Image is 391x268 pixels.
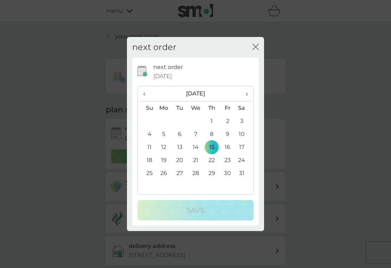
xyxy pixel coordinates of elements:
[220,154,236,167] td: 23
[220,141,236,154] td: 16
[138,154,156,167] td: 18
[188,141,204,154] td: 14
[236,114,253,127] td: 3
[220,101,236,115] th: Fr
[143,86,150,101] span: ‹
[156,141,172,154] td: 12
[241,86,248,101] span: ›
[172,154,188,167] td: 20
[236,101,253,115] th: Sa
[156,154,172,167] td: 19
[156,127,172,141] td: 5
[172,127,188,141] td: 6
[137,200,254,220] button: Save
[188,101,204,115] th: We
[236,127,253,141] td: 10
[220,114,236,127] td: 2
[204,141,220,154] td: 15
[188,154,204,167] td: 21
[204,101,220,115] th: Th
[188,127,204,141] td: 7
[236,141,253,154] td: 17
[204,114,220,127] td: 1
[153,72,172,81] span: [DATE]
[132,42,177,52] h2: next order
[172,141,188,154] td: 13
[138,127,156,141] td: 4
[156,101,172,115] th: Mo
[204,127,220,141] td: 8
[236,154,253,167] td: 24
[153,63,183,72] p: next order
[204,154,220,167] td: 22
[138,167,156,180] td: 25
[236,167,253,180] td: 31
[138,141,156,154] td: 11
[204,167,220,180] td: 29
[186,205,205,216] p: Save
[156,167,172,180] td: 26
[220,127,236,141] td: 9
[172,167,188,180] td: 27
[138,101,156,115] th: Su
[188,167,204,180] td: 28
[252,44,259,51] button: close
[156,86,236,101] th: [DATE]
[220,167,236,180] td: 30
[172,101,188,115] th: Tu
